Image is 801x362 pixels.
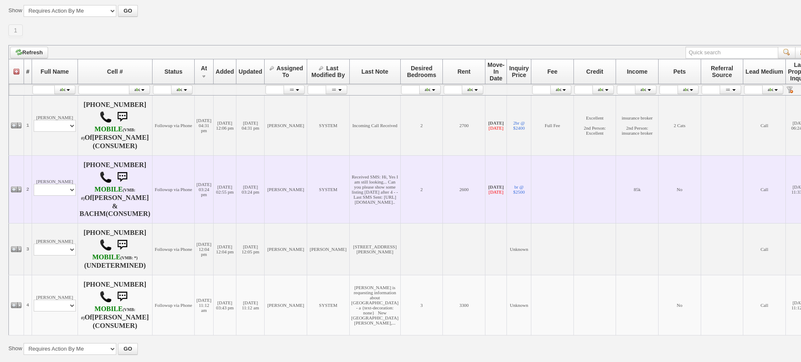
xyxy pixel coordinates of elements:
b: T-Mobile USA, Inc. [81,186,135,202]
b: T-Mobile USA, Inc. [81,125,135,141]
td: [PERSON_NAME] [32,155,78,223]
td: [DATE] 03:24 pm [236,155,265,223]
td: 1 [24,95,32,155]
td: Received SMS: Hi, Yes I am still looking... Can you please show some listing [DATE] after 4 - - L... [349,155,400,223]
td: [DATE] 03:24 pm [195,155,213,223]
img: sms.png [114,169,131,186]
span: Last Modified By [311,65,345,78]
td: Followup via Phone [152,223,195,275]
font: MOBILE [94,125,123,133]
span: Updated [238,68,262,75]
h4: [PHONE_NUMBER] Of (CONSUMER) [80,101,150,150]
font: (VMB: #) [81,307,135,320]
td: SYSTEM [307,95,349,155]
input: Quick search [686,47,778,59]
span: Lead Medium [745,68,783,75]
td: SYSTEM [307,275,349,335]
td: Call [743,223,786,275]
td: [DATE] 12:05 pm [236,223,265,275]
img: sms.png [114,288,131,305]
td: [PERSON_NAME] [265,275,307,335]
td: [DATE] 04:31 pm [236,95,265,155]
span: Desired Bedrooms [407,65,436,78]
td: 2 [24,155,32,223]
h4: [PHONE_NUMBER] Of (CONSUMER) [80,281,150,330]
font: (VMB: *) [121,256,138,260]
td: 2700 [443,95,485,155]
td: 3300 [443,275,485,335]
span: Assigned To [276,65,303,78]
td: [DATE] 12:04 pm [213,223,236,275]
span: Status [164,68,182,75]
h4: [PHONE_NUMBER] Of (CONSUMER) [80,161,150,218]
font: MOBILE [92,253,121,261]
td: No [659,275,701,335]
td: [DATE] 12:04 pm [195,223,213,275]
td: 4 [24,275,32,335]
img: call.png [99,239,112,251]
a: br @ $2500 [513,184,525,194]
td: [PERSON_NAME] [32,95,78,155]
td: Followup via Phone [152,95,195,155]
img: sms.png [114,109,131,125]
font: (VMB: #) [81,128,135,141]
span: Pets [673,68,686,75]
img: sms.png [114,237,131,253]
font: [DATE] [489,189,504,194]
b: Verizon Wireless [92,253,138,261]
font: MOBILE [94,305,123,313]
span: At [201,65,207,72]
span: Added [216,68,234,75]
span: Referral Source [711,65,733,78]
font: [DATE] [489,125,504,130]
b: T-Mobile USA, Inc. [81,305,135,321]
b: [PERSON_NAME] [92,314,149,321]
img: call.png [99,290,112,303]
td: [DATE] 04:31 pm [195,95,213,155]
a: 1 [8,24,23,36]
td: insurance broker 2nd Person: insurance broker [616,95,659,155]
span: Income [627,68,648,75]
td: Call [743,275,786,335]
td: 85k [616,155,659,223]
td: [DATE] 11:12 am [236,275,265,335]
td: 2 Cats [659,95,701,155]
label: Show [8,7,22,14]
span: Move-In Date [488,61,504,82]
td: [PERSON_NAME] [265,95,307,155]
td: Call [743,155,786,223]
label: Show [8,345,22,352]
span: Cell # [107,68,123,75]
th: # [24,59,32,84]
span: Credit [586,68,603,75]
td: [DATE] 02:55 pm [213,155,236,223]
td: Followup via Phone [152,155,195,223]
td: Followup via Phone [152,275,195,335]
td: Incoming Call Received [349,95,400,155]
td: [PERSON_NAME] is requesting information about [GEOGRAPHIC_DATA] - a {text-decoration: none} New [... [349,275,400,335]
td: [PERSON_NAME] [265,223,307,275]
td: Full Fee [531,95,574,155]
font: (VMB: #) [81,188,135,201]
button: GO [118,343,137,355]
font: MOBILE [94,186,123,193]
td: [DATE] 03:43 pm [213,275,236,335]
td: SYSTEM [307,155,349,223]
span: Inquiry Price [509,65,529,78]
b: [DATE] [488,184,504,189]
td: [PERSON_NAME] [265,155,307,223]
b: [DATE] [488,120,504,125]
td: [STREET_ADDRESS][PERSON_NAME] [349,223,400,275]
img: call.png [99,111,112,123]
b: [PERSON_NAME] [92,134,149,141]
span: Full Name [40,68,69,75]
h4: [PHONE_NUMBER] (UNDETERMINED) [80,229,150,269]
a: Refresh [10,47,48,59]
td: Unknown [507,275,531,335]
td: [PERSON_NAME] [32,223,78,275]
td: [DATE] 11:12 am [195,275,213,335]
td: No [659,155,701,223]
b: [PERSON_NAME] & BACHM [80,194,149,218]
td: Excellent 2nd Person: Excellent [573,95,616,155]
span: Last Note [362,68,388,75]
